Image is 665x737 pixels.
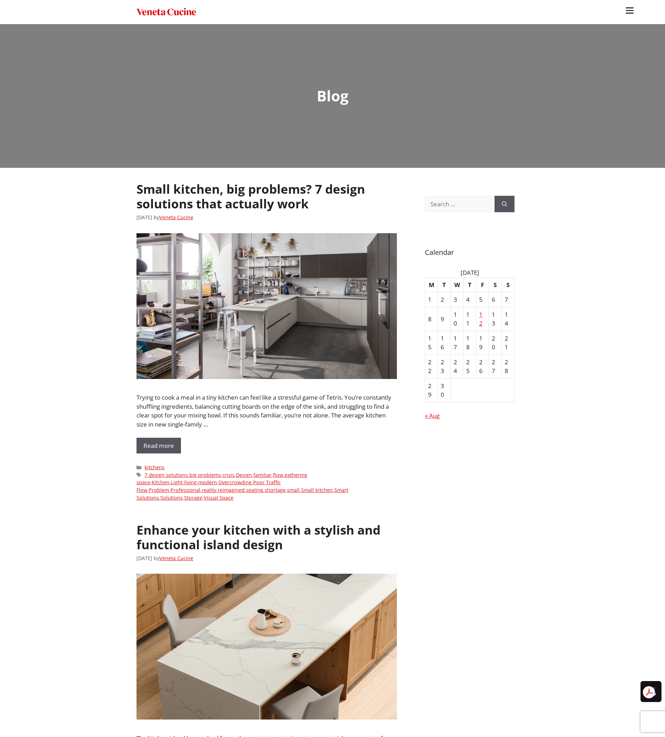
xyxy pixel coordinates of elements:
a: Problem [149,487,169,493]
a: reality [202,487,216,493]
td: 8 [425,307,438,331]
span: by [154,214,193,221]
td: 19 [476,331,489,355]
td: 9 [438,307,450,331]
a: Solutions [160,494,183,501]
h2: Calendar [425,247,514,258]
td: 23 [438,355,450,379]
td: 6 [489,292,502,307]
span: , , , , , , , , , , , , , , , , , , , , , , , , [136,471,397,502]
td: 10 [451,307,463,331]
a: Veneta Cucine [159,214,193,221]
th: Tuesday [438,278,450,293]
a: crisis [222,472,234,478]
button: Search [495,196,514,213]
a: 7 design solutions [145,472,188,478]
a: Read more about Small kitchen, big problems? 7 design solutions that actually work [136,438,181,454]
a: Design [236,472,252,478]
a: Posts published on September 12, 2025 [479,310,483,328]
a: small [287,487,300,493]
nav: Previous and next months [425,411,514,420]
td: 11 [463,307,476,331]
a: Kitchen [152,479,169,486]
a: Enhance your kitchen with a stylish and functional island design [136,522,380,553]
a: kitchens [145,464,164,471]
td: 25 [463,355,476,379]
td: 5 [476,292,489,307]
td: 16 [438,331,450,355]
a: seating [246,487,263,493]
td: 1 [425,292,438,307]
th: Thursday [463,278,476,293]
th: Wednesday [451,278,463,293]
a: Small kitchen, big problems? 7 design solutions that actually work [136,181,365,212]
td: 26 [476,355,489,379]
td: 17 [451,331,463,355]
td: 29 [425,379,438,402]
a: modern [198,479,217,486]
a: Veneta Cucine [159,555,193,561]
a: Small kitchen [301,487,333,493]
th: Sunday [502,278,514,293]
a: reimagined [218,487,245,493]
a: shortage [265,487,286,493]
th: Monday [425,278,438,293]
a: Professional [170,487,200,493]
td: 14 [502,307,514,331]
td: 24 [451,355,463,379]
td: 21 [502,331,514,355]
caption: [DATE] [425,268,514,277]
th: Saturday [489,278,502,293]
td: 3 [451,292,463,307]
a: big problems [189,472,221,478]
td: 20 [489,331,502,355]
td: 15 [425,331,438,355]
span: by [154,555,193,561]
td: 18 [463,331,476,355]
a: gathering space [136,472,307,486]
a: living [184,479,197,486]
td: 22 [425,355,438,379]
p: Trying to cook a meal in a tiny kitchen can feel like a stressful game of Tetris. You’re constant... [136,393,397,429]
img: Veneta Cucine USA [136,7,196,17]
a: Overcrowding [218,479,252,486]
td: 27 [489,355,502,379]
footer: Entry meta [136,464,397,501]
a: « Aug [425,412,440,420]
a: Visual Space [204,494,233,501]
td: 13 [489,307,502,331]
a: Light [171,479,183,486]
time: [DATE] [136,214,152,221]
td: 4 [463,292,476,307]
td: 7 [502,292,514,307]
a: flow [273,472,283,478]
td: 30 [438,379,450,402]
a: familiar [253,472,272,478]
time: [DATE] [136,555,152,561]
td: 2 [438,292,450,307]
th: Friday [476,278,489,293]
a: Smart Solutions [136,487,348,501]
img: burger-menu-svgrepo-com-30x30.jpg [624,5,635,16]
td: 28 [502,355,514,379]
a: Storage [184,494,202,501]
